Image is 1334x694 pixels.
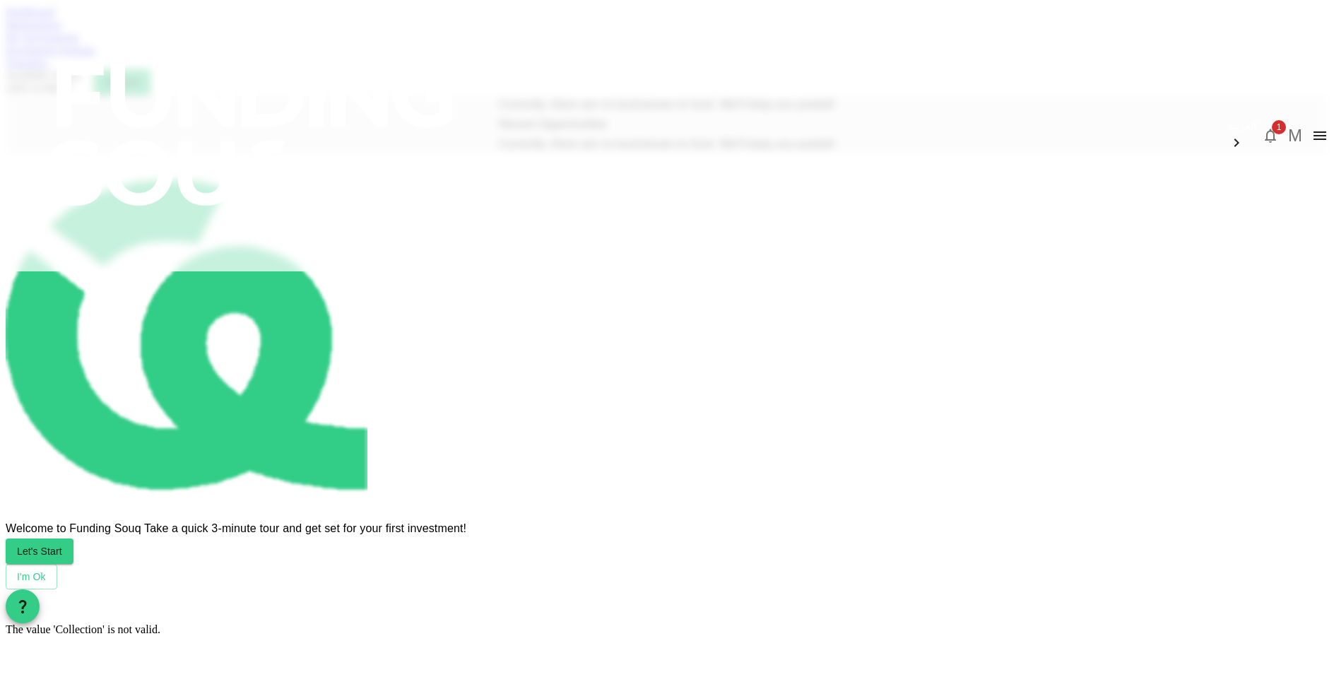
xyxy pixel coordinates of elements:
button: M [1285,125,1306,146]
div: The value 'Collection' is not valid. [6,623,1328,636]
button: 1 [1256,122,1285,150]
span: Welcome to Funding Souq [6,522,141,534]
button: I'm Ok [6,564,57,589]
span: العربية [1228,120,1256,131]
span: Take a quick 3-minute tour and get set for your first investment! [141,522,467,534]
button: Let's Start [6,539,73,564]
span: 1 [1272,120,1286,134]
img: fav-icon [6,154,367,516]
button: question [6,589,40,623]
